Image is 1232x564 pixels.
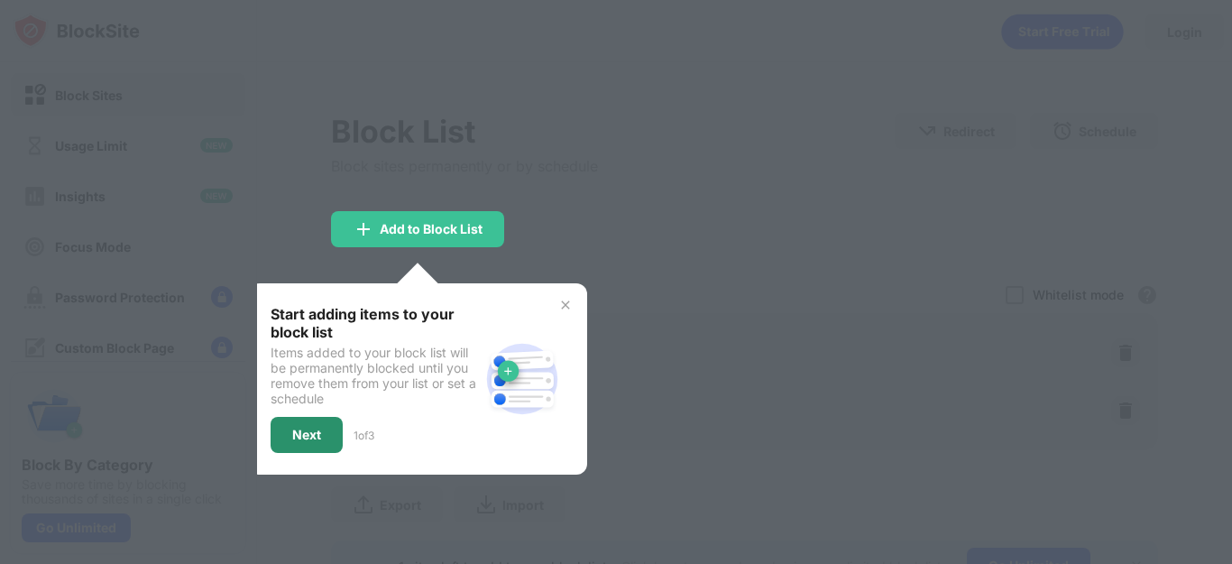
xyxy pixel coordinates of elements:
img: block-site.svg [479,336,565,422]
div: Add to Block List [380,222,483,236]
div: 1 of 3 [354,429,374,442]
div: Next [292,428,321,442]
div: Start adding items to your block list [271,305,479,341]
img: x-button.svg [558,298,573,312]
div: Items added to your block list will be permanently blocked until you remove them from your list o... [271,345,479,406]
